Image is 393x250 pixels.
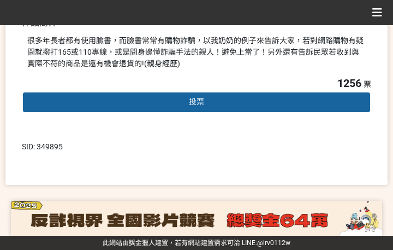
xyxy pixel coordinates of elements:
a: @irv0112w [257,239,290,247]
div: 很多年長者都有使用臉書，而臉書常常有購物詐騙，以我奶奶的例子來告訴大家，若對網路購物有疑問就撥打165或110專線，或是問身邊懂詐騙手法的親人！避免上當了！另外還有告訴民眾若收到與實際不符的商品... [27,35,366,69]
span: SID: 349895 [22,142,63,151]
span: 作品簡介 [22,18,57,28]
span: 可洽 LINE: [103,239,290,247]
iframe: IFrame Embed [276,141,330,152]
span: 票 [364,80,371,89]
img: d5dd58f8-aeb6-44fd-a984-c6eabd100919.png [11,201,382,236]
a: 此網站由獎金獵人建置，若有網站建置需求 [103,239,227,247]
span: 投票 [189,97,204,106]
span: 1256 [337,77,361,90]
